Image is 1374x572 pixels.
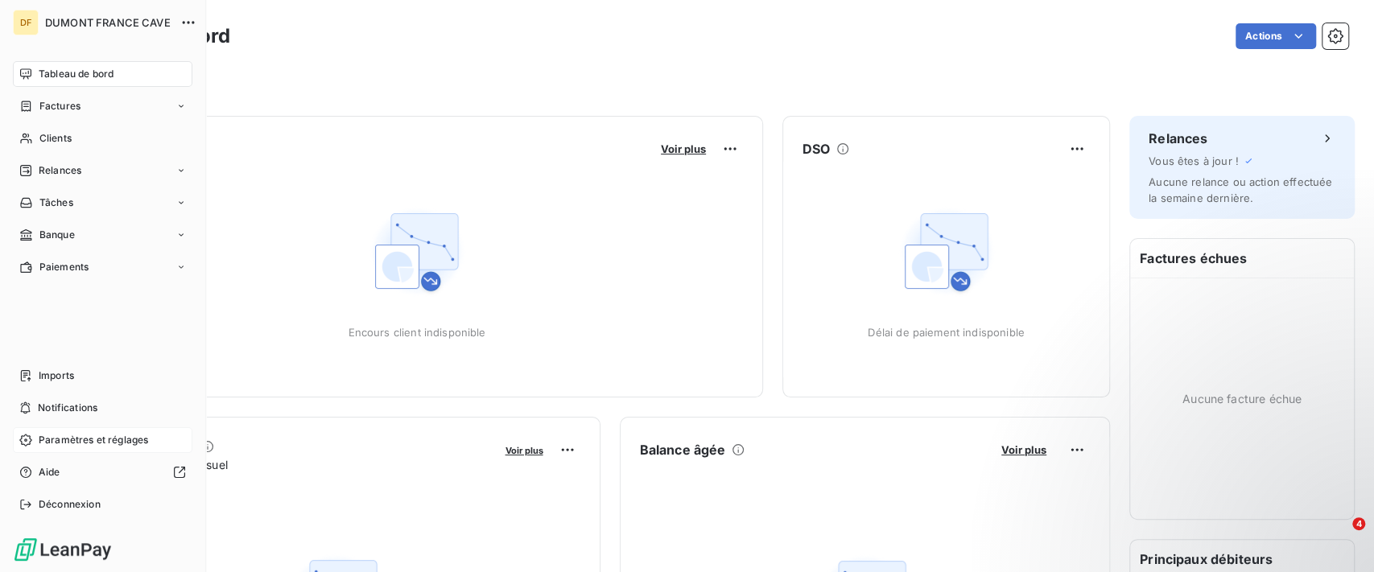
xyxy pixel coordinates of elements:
[348,326,485,339] span: Encours client indisponible
[39,465,60,479] span: Aide
[1182,390,1302,407] span: Aucune facture échue
[1149,154,1239,167] span: Vous êtes à jour !
[1001,443,1046,456] span: Voir plus
[1149,129,1207,148] h6: Relances
[38,401,97,415] span: Notifications
[365,200,468,303] img: Empty state
[39,433,148,447] span: Paramètres et réglages
[39,163,81,178] span: Relances
[505,445,543,456] span: Voir plus
[1352,517,1365,530] span: 4
[656,142,711,156] button: Voir plus
[39,195,73,210] span: Tâches
[91,456,494,473] span: Chiffre d'affaires mensuel
[868,326,1025,339] span: Délai de paiement indisponible
[45,16,171,29] span: DUMONT FRANCE CAVE
[1149,175,1332,204] span: Aucune relance ou action effectuée la semaine dernière.
[1052,416,1374,529] iframe: Intercom notifications message
[661,142,706,155] span: Voir plus
[39,99,80,113] span: Factures
[13,459,192,485] a: Aide
[501,442,548,457] button: Voir plus
[39,67,113,81] span: Tableau de bord
[39,497,101,512] span: Déconnexion
[13,537,113,562] img: Logo LeanPay
[895,200,998,303] img: Empty state
[13,10,39,35] div: DF
[996,442,1051,457] button: Voir plus
[1319,517,1358,556] iframe: Intercom live chat
[39,368,74,383] span: Imports
[39,260,89,274] span: Paiements
[39,228,75,242] span: Banque
[640,440,726,459] h6: Balance âgée
[39,131,72,146] span: Clients
[1236,23,1316,49] button: Actions
[1130,239,1354,278] h6: Factures échues
[803,139,830,158] h6: DSO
